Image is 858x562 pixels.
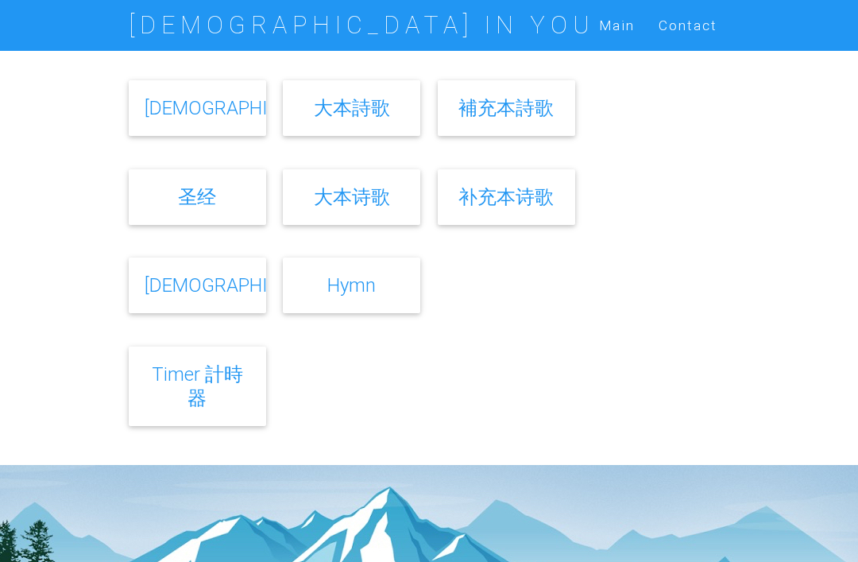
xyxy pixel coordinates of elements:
a: 補充本詩歌 [458,96,554,119]
a: [DEMOGRAPHIC_DATA] [145,273,341,297]
iframe: Chat [790,490,846,550]
a: 大本詩歌 [314,96,390,119]
h2: Collections [129,13,729,58]
a: Hymn [327,273,376,297]
a: 圣经 [178,185,216,208]
a: Timer 計時器 [152,362,243,409]
a: 大本诗歌 [314,185,390,208]
a: 补充本诗歌 [458,185,554,208]
a: [DEMOGRAPHIC_DATA] [145,96,341,119]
